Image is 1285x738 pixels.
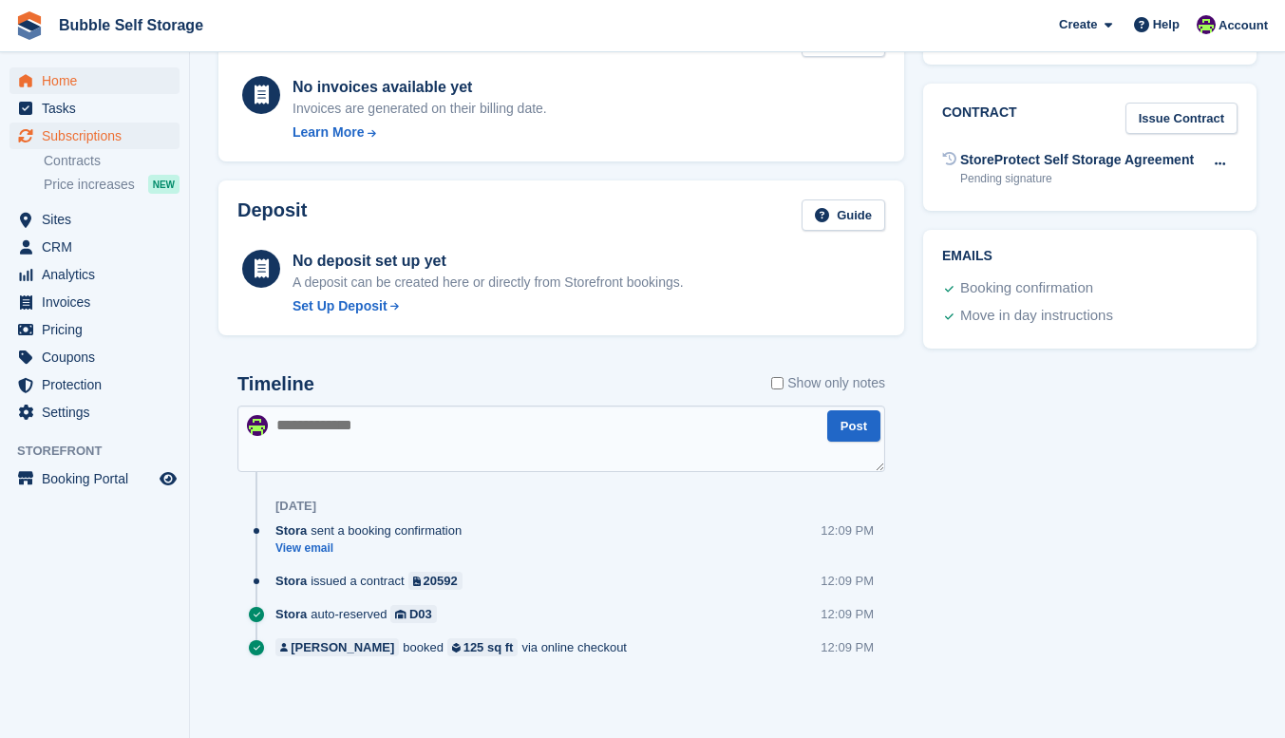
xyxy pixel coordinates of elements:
img: Tom Gilmore [1197,15,1216,34]
a: Set Up Deposit [293,296,684,316]
a: Preview store [157,467,180,490]
a: menu [9,371,180,398]
h2: Deposit [237,199,307,231]
a: menu [9,399,180,426]
span: Sites [42,206,156,233]
span: Storefront [17,442,189,461]
a: D03 [390,605,436,623]
div: 12:09 PM [821,605,874,623]
span: Stora [275,521,307,539]
a: Issue Contract [1125,103,1238,134]
a: [PERSON_NAME] [275,638,399,656]
div: No invoices available yet [293,76,547,99]
span: Stora [275,572,307,590]
span: CRM [42,234,156,260]
a: Learn More [293,123,547,142]
div: Invoices are generated on their billing date. [293,99,547,119]
a: menu [9,344,180,370]
div: Learn More [293,123,364,142]
a: menu [9,289,180,315]
a: menu [9,67,180,94]
div: 12:09 PM [821,572,874,590]
div: auto-reserved [275,605,446,623]
div: Move in day instructions [960,305,1113,328]
div: Set Up Deposit [293,296,387,316]
div: 12:09 PM [821,638,874,656]
h2: Emails [942,249,1238,264]
span: Coupons [42,344,156,370]
a: menu [9,206,180,233]
a: menu [9,465,180,492]
span: Invoices [42,289,156,315]
div: sent a booking confirmation [275,521,471,539]
img: Tom Gilmore [247,415,268,436]
a: menu [9,123,180,149]
a: Bubble Self Storage [51,9,211,41]
span: Price increases [44,176,135,194]
a: View email [275,540,471,557]
div: [DATE] [275,499,316,514]
input: Show only notes [771,373,784,393]
span: Analytics [42,261,156,288]
span: Home [42,67,156,94]
a: menu [9,234,180,260]
a: Contracts [44,152,180,170]
a: menu [9,261,180,288]
div: [PERSON_NAME] [291,638,394,656]
div: booked via online checkout [275,638,636,656]
a: menu [9,316,180,343]
a: Guide [802,199,885,231]
div: No deposit set up yet [293,250,684,273]
a: Price increases NEW [44,174,180,195]
span: Stora [275,605,307,623]
span: Booking Portal [42,465,156,492]
div: D03 [409,605,432,623]
span: Subscriptions [42,123,156,149]
span: Help [1153,15,1180,34]
div: StoreProtect Self Storage Agreement [960,150,1194,170]
span: Settings [42,399,156,426]
div: 12:09 PM [821,521,874,539]
h2: Contract [942,103,1017,134]
div: NEW [148,175,180,194]
div: 20592 [424,572,458,590]
div: issued a contract [275,572,472,590]
div: 125 sq ft [463,638,514,656]
label: Show only notes [771,373,885,393]
span: Tasks [42,95,156,122]
img: stora-icon-8386f47178a22dfd0bd8f6a31ec36ba5ce8667c1dd55bd0f319d3a0aa187defe.svg [15,11,44,40]
span: Pricing [42,316,156,343]
a: 125 sq ft [447,638,519,656]
div: Pending signature [960,170,1194,187]
span: Create [1059,15,1097,34]
a: menu [9,95,180,122]
div: Booking confirmation [960,277,1093,300]
p: A deposit can be created here or directly from Storefront bookings. [293,273,684,293]
button: Post [827,410,880,442]
a: 20592 [408,572,463,590]
h2: Timeline [237,373,314,395]
span: Protection [42,371,156,398]
span: Account [1219,16,1268,35]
